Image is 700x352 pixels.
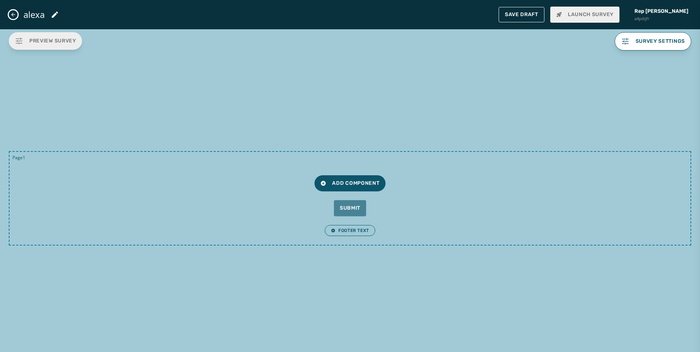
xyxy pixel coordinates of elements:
button: Launch Survey [550,7,619,23]
span: Preview Survey [29,37,76,45]
button: Survey settings [615,32,692,50]
button: Save Draft [499,7,544,22]
span: a4pdijfr [634,16,688,22]
span: Save Draft [505,12,538,18]
button: Submit [334,200,366,216]
span: Add Component [320,180,379,187]
span: Page 1 [12,155,25,161]
span: Submit [340,205,360,212]
span: Launch Survey [556,11,614,18]
span: alexa [23,9,45,20]
button: Footer Text [325,225,375,236]
button: Preview Survey [9,32,82,50]
button: Add Component [314,175,385,191]
body: Rich Text Area [6,6,239,14]
span: Footer Text [331,228,369,233]
span: Rep [PERSON_NAME] [634,8,688,15]
span: Survey settings [636,38,685,44]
